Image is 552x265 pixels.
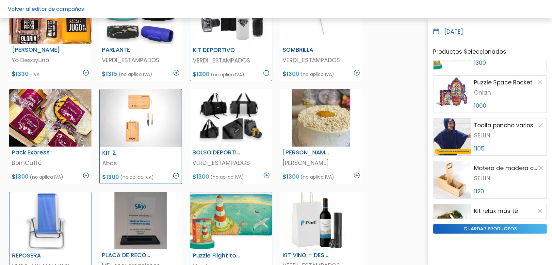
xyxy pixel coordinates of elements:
[190,89,272,184] a: BOLSO DEPORTIVO VERDI_ESTAMPADOS $1300 (no aplica IVA)
[193,70,209,78] span: $1300
[173,70,179,76] img: plus_icon-3fa29c8c201d8ce5b7c3ad03cb1d2b720885457b696e93dcc2ba0c445e8c3955.svg
[188,149,245,156] h6: BOLSO DEPORTIVO
[433,48,547,55] h6: Productos Seleccionados
[192,173,209,181] span: $1300
[83,172,89,178] img: plus_icon-3fa29c8c201d8ce5b7c3ad03cb1d2b720885457b696e93dcc2ba0c445e8c3955.svg
[474,131,544,140] p: SELLIN
[8,252,64,259] h6: REPOSERA
[433,161,471,198] img: product image
[279,149,335,156] h6: [PERSON_NAME].
[280,192,362,249] img: thumb_WhatsApp_Image_2024-06-27_at_13.35.36__1_.jpeg
[9,89,91,184] a: Pack Express BomCaffé $1300 (no aplica IVA)
[433,28,439,34] img: calendar_blue-ac3b0d226928c1d0a031b7180dff2cef00a061937492cb3cf56fc5c027ac901f.svg
[474,174,544,183] p: SELLIN
[354,70,360,76] img: plus_icon-3fa29c8c201d8ce5b7c3ad03cb1d2b720885457b696e93dcc2ba0c445e8c3955.svg
[100,89,181,147] img: thumb_WhatsApp_Image_2023-06-30_at_16.24.56-PhotoRoom.png
[474,88,544,97] p: Oniah
[474,78,532,87] p: Puzzle Space Rocket
[189,252,245,259] h6: Puzzle Flight to the horizon
[279,252,335,259] h6: KIT VINO + DESCORCHADOR
[98,252,155,259] h6: PLACA DE RECONOCIMIENTO EN ACRILICO
[433,224,547,234] input: guardar productos
[474,144,544,153] p: 1105
[98,46,155,53] h6: PARLANTE
[9,192,91,250] img: thumb_Captura_de_pantalla_2024-09-05_150832.png
[189,47,245,54] h6: KIT DEPORTIVO
[283,173,299,181] span: $1300
[12,70,28,78] span: $1330
[474,101,544,110] p: 1000
[99,89,182,184] a: KIT 2 Abas $1300 (no aplica IVA)
[190,192,272,250] img: thumb_image__59_.png
[283,159,360,167] p: [PERSON_NAME]
[211,71,244,78] span: (no aplica IVA)
[9,89,91,147] img: thumb_Pack_express.jpg
[190,89,272,147] img: thumb_Captura_de_pantalla_2025-05-29_132914.png
[83,70,89,76] img: plus_icon-3fa29c8c201d8ce5b7c3ad03cb1d2b720885457b696e93dcc2ba0c445e8c3955.svg
[283,70,299,78] span: $1300
[99,192,182,249] img: thumb_Dise%C3%B1o_sin_t%C3%ADtulo__4_.png
[283,56,360,64] p: VERDI_ESTAMPADOS
[474,187,544,196] p: 1120
[192,159,269,167] p: VERDI_ESTAMPADOS
[30,174,63,180] span: (no aplica IVA)
[433,76,471,113] img: product image
[279,46,335,53] h6: SOMBRILLA
[102,159,179,168] p: Abas
[444,28,463,35] h6: [DATE]
[280,89,362,147] img: thumb_Imagen_de_WhatsApp_2023-03-21_a_las_11.34.22.jpg
[98,150,154,156] h6: KIT 2
[102,56,179,64] p: VERDI_ESTAMPADOS
[354,172,360,178] img: plus_icon-3fa29c8c201d8ce5b7c3ad03cb1d2b720885457b696e93dcc2ba0c445e8c3955.svg
[30,71,40,78] span: +IVA
[474,207,518,215] p: Kit relax más té
[300,71,334,78] span: (no aplica IVA)
[12,159,89,167] p: BomCaffé
[119,71,152,78] span: (no aplica IVA)
[433,204,471,241] img: product image
[12,173,28,181] span: $1300
[300,174,334,180] span: (no aplica IVA)
[102,173,119,181] span: $1300
[8,5,84,13] a: Volver al editor de campañas
[264,172,269,178] img: plus_icon-3fa29c8c201d8ce5b7c3ad03cb1d2b720885457b696e93dcc2ba0c445e8c3955.svg
[474,59,544,67] p: 1300
[263,70,269,76] img: minus_icon-77eb431731ff163144883c6b0c75bd6d41019c835f44f40f6fc9db0ddd81d76e.svg
[474,121,537,130] p: Toalla poncho varios diseños
[474,217,544,225] p: SELLIN
[210,174,244,180] span: (no aplica IVA)
[433,118,471,155] img: product image
[474,164,538,172] p: Matera de madera con Porta Celular
[120,174,154,181] span: (no aplica IVA)
[193,56,269,65] p: VERDI_ESTAMPADOS
[173,173,179,179] img: minus_icon-77eb431731ff163144883c6b0c75bd6d41019c835f44f40f6fc9db0ddd81d76e.svg
[280,89,362,184] a: [PERSON_NAME]. [PERSON_NAME] $1300 (no aplica IVA)
[34,6,94,19] div: ¿Necesitás ayuda?
[102,70,117,78] span: $1315
[12,56,89,64] p: Yo Desayuno
[8,46,65,53] h6: [PERSON_NAME]
[8,149,65,156] h6: Pack Express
